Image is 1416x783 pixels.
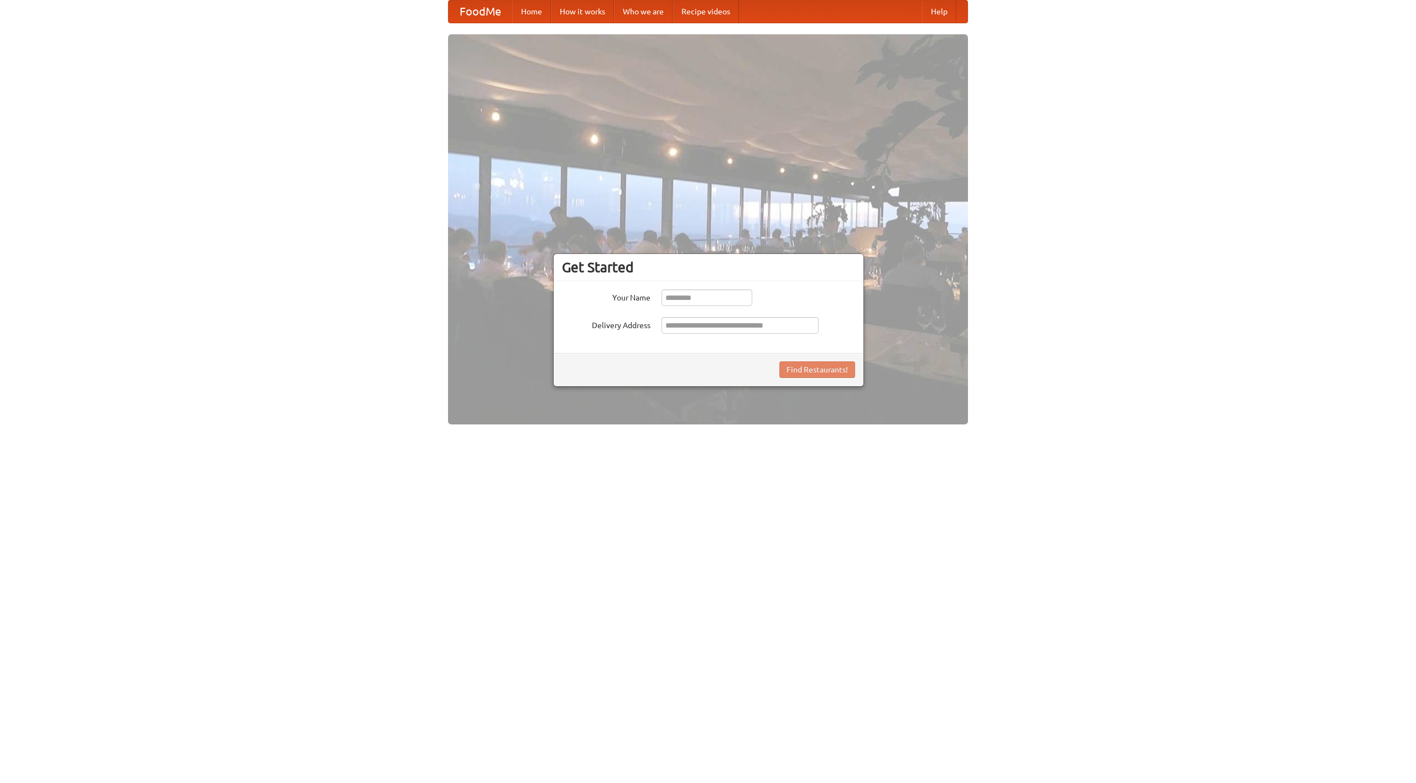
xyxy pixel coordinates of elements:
a: How it works [551,1,614,23]
a: Who we are [614,1,673,23]
label: Your Name [562,289,650,303]
a: FoodMe [449,1,512,23]
button: Find Restaurants! [779,361,855,378]
h3: Get Started [562,259,855,276]
a: Help [922,1,956,23]
a: Home [512,1,551,23]
label: Delivery Address [562,317,650,331]
a: Recipe videos [673,1,739,23]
